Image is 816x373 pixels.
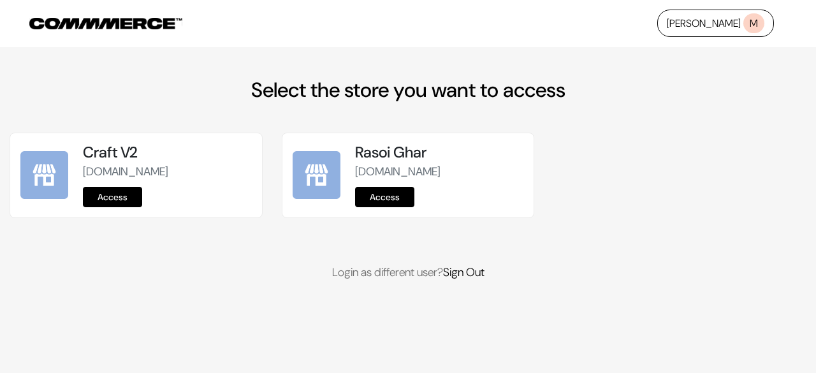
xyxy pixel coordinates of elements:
[10,264,806,281] p: Login as different user?
[293,151,340,199] img: Rasoi Ghar
[83,143,251,162] h5: Craft V2
[29,18,182,29] img: COMMMERCE
[10,78,806,102] h2: Select the store you want to access
[657,10,774,37] a: [PERSON_NAME]M
[443,265,484,280] a: Sign Out
[743,13,764,33] span: M
[355,187,414,207] a: Access
[355,143,523,162] h5: Rasoi Ghar
[83,163,251,180] p: [DOMAIN_NAME]
[355,163,523,180] p: [DOMAIN_NAME]
[83,187,142,207] a: Access
[20,151,68,199] img: Craft V2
